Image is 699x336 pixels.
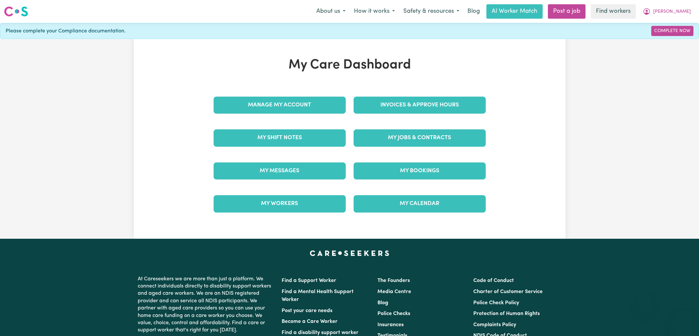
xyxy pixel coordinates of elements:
a: Find a Mental Health Support Worker [282,289,354,302]
span: Please complete your Compliance documentation. [6,27,126,35]
button: How it works [350,5,399,18]
span: [PERSON_NAME] [653,8,691,15]
a: Protection of Human Rights [473,311,540,316]
button: About us [312,5,350,18]
a: Careseekers home page [310,251,389,256]
a: Manage My Account [214,97,346,114]
a: Police Check Policy [473,300,519,306]
iframe: Close message [638,294,651,307]
a: My Workers [214,195,346,212]
a: Blog [463,4,484,19]
a: Complete Now [651,26,693,36]
a: Insurances [377,322,404,327]
button: Safety & resources [399,5,463,18]
a: My Calendar [354,195,486,212]
a: Invoices & Approve Hours [354,97,486,114]
h1: My Care Dashboard [210,57,490,73]
a: Code of Conduct [473,278,514,283]
a: My Bookings [354,162,486,179]
a: AI Worker Match [486,4,543,19]
button: My Account [638,5,695,18]
a: Find workers [591,4,636,19]
a: Charter of Customer Service [473,289,543,294]
a: My Messages [214,162,346,179]
a: Post your care needs [282,308,332,313]
a: Blog [377,300,388,306]
a: My Shift Notes [214,129,346,146]
iframe: Button to launch messaging window [673,310,694,331]
a: Media Centre [377,289,411,294]
a: Post a job [548,4,585,19]
a: Careseekers logo [4,4,28,19]
img: Careseekers logo [4,6,28,17]
a: The Founders [377,278,410,283]
a: Become a Care Worker [282,319,338,324]
a: Complaints Policy [473,322,516,327]
a: My Jobs & Contracts [354,129,486,146]
a: Find a disability support worker [282,330,358,335]
a: Police Checks [377,311,410,316]
a: Find a Support Worker [282,278,336,283]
